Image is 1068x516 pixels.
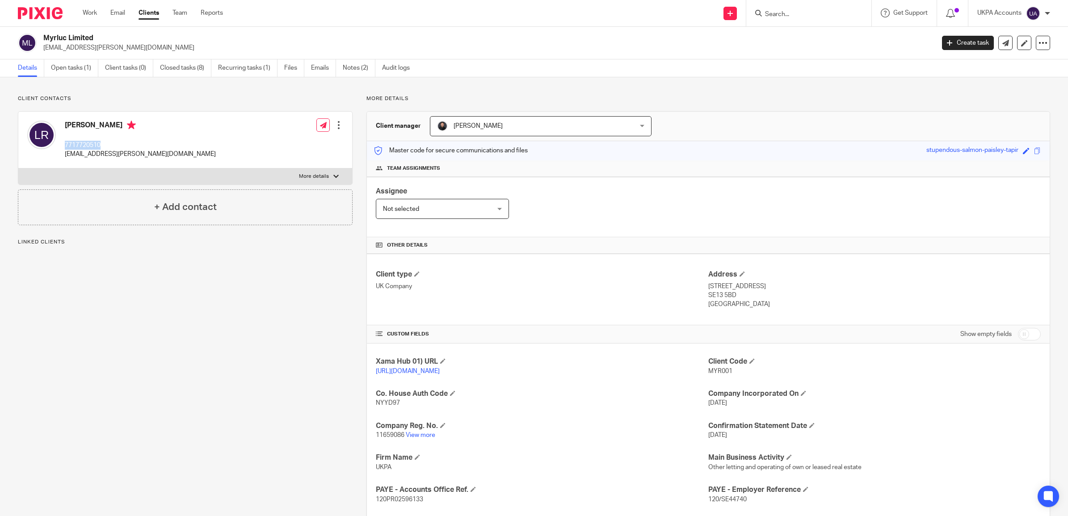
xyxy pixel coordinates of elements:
[960,330,1012,339] label: Show empty fields
[708,368,732,374] span: MYR001
[376,389,708,399] h4: Co. House Auth Code
[311,59,336,77] a: Emails
[139,8,159,17] a: Clients
[383,206,419,212] span: Not selected
[43,34,752,43] h2: Myrluc Limited
[376,496,423,503] span: 120PR02596133
[366,95,1050,102] p: More details
[376,432,404,438] span: 11659086
[376,122,421,130] h3: Client manager
[65,121,216,132] h4: [PERSON_NAME]
[708,300,1041,309] p: [GEOGRAPHIC_DATA]
[708,496,747,503] span: 120/SE44740
[18,59,44,77] a: Details
[376,188,407,195] span: Assignee
[382,59,416,77] a: Audit logs
[201,8,223,17] a: Reports
[172,8,187,17] a: Team
[893,10,928,16] span: Get Support
[43,43,929,52] p: [EMAIL_ADDRESS][PERSON_NAME][DOMAIN_NAME]
[387,242,428,249] span: Other details
[926,146,1018,156] div: stupendous-salmon-paisley-tapir
[105,59,153,77] a: Client tasks (0)
[376,331,708,338] h4: CUSTOM FIELDS
[376,421,708,431] h4: Company Reg. No.
[708,485,1041,495] h4: PAYE - Employer Reference
[387,165,440,172] span: Team assignments
[299,173,329,180] p: More details
[65,141,216,150] p: 7717720510
[83,8,97,17] a: Work
[376,453,708,462] h4: Firm Name
[708,291,1041,300] p: SE13 5BD
[708,464,862,470] span: Other letting and operating of own or leased real estate
[376,400,400,406] span: NYYD97
[127,121,136,130] i: Primary
[110,8,125,17] a: Email
[764,11,845,19] input: Search
[708,389,1041,399] h4: Company Incorporated On
[65,150,216,159] p: [EMAIL_ADDRESS][PERSON_NAME][DOMAIN_NAME]
[454,123,503,129] span: [PERSON_NAME]
[18,34,37,52] img: svg%3E
[376,270,708,279] h4: Client type
[18,239,353,246] p: Linked clients
[343,59,375,77] a: Notes (2)
[160,59,211,77] a: Closed tasks (8)
[437,121,448,131] img: My%20Photo.jpg
[376,464,391,470] span: UKPA
[708,421,1041,431] h4: Confirmation Statement Date
[27,121,56,149] img: svg%3E
[942,36,994,50] a: Create task
[406,432,435,438] a: View more
[284,59,304,77] a: Files
[708,432,727,438] span: [DATE]
[376,368,440,374] a: [URL][DOMAIN_NAME]
[374,146,528,155] p: Master code for secure communications and files
[977,8,1022,17] p: UKPA Accounts
[18,95,353,102] p: Client contacts
[18,7,63,19] img: Pixie
[708,453,1041,462] h4: Main Business Activity
[708,270,1041,279] h4: Address
[51,59,98,77] a: Open tasks (1)
[1026,6,1040,21] img: svg%3E
[376,485,708,495] h4: PAYE - Accounts Office Ref.
[218,59,278,77] a: Recurring tasks (1)
[154,200,217,214] h4: + Add contact
[708,357,1041,366] h4: Client Code
[708,400,727,406] span: [DATE]
[376,282,708,291] p: UK Company
[708,282,1041,291] p: [STREET_ADDRESS]
[376,357,708,366] h4: Xama Hub 01) URL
